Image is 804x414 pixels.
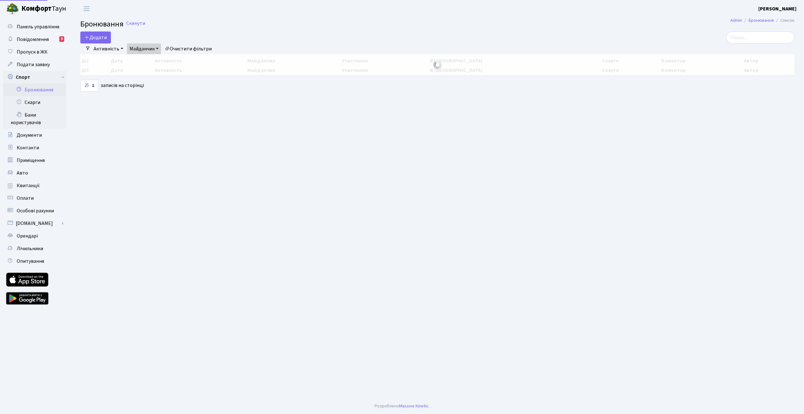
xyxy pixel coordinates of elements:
nav: breadcrumb [721,14,804,27]
span: Бронювання [80,19,123,30]
label: записів на сторінці [80,80,144,92]
img: logo.png [6,3,19,15]
div: 3 [59,36,64,42]
a: Контакти [3,141,66,154]
input: Пошук... [726,32,795,43]
a: Особові рахунки [3,204,66,217]
span: Квитанції [17,182,40,189]
a: Пропуск в ЖК [3,46,66,58]
b: Комфорт [21,3,52,14]
a: Опитування [3,255,66,267]
span: Контакти [17,144,39,151]
a: Авто [3,167,66,179]
a: Admin [730,17,742,24]
span: Авто [17,170,28,176]
a: Очистити фільтри [162,43,214,54]
a: [PERSON_NAME] [758,5,796,13]
a: Скинути [126,20,145,26]
a: Приміщення [3,154,66,167]
a: [DOMAIN_NAME] [3,217,66,230]
button: Переключити навігацію [79,3,95,14]
span: Панель управління [17,23,59,30]
span: Особові рахунки [17,207,54,214]
a: Панель управління [3,20,66,33]
a: Повідомлення3 [3,33,66,46]
span: Подати заявку [17,61,50,68]
a: Активність [91,43,126,54]
select: записів на сторінці [80,80,99,92]
span: Документи [17,132,42,139]
a: Бани користувачів [3,109,66,129]
span: Приміщення [17,157,45,164]
span: Повідомлення [17,36,49,43]
a: Лічильники [3,242,66,255]
a: Подати заявку [3,58,66,71]
span: Оплати [17,195,34,202]
a: Документи [3,129,66,141]
span: Опитування [17,258,44,265]
a: Бронювання [3,83,66,96]
button: Додати [80,32,111,43]
a: Оплати [3,192,66,204]
span: Пропуск в ЖК [17,49,48,55]
a: Бронювання [749,17,774,24]
span: Лічильники [17,245,43,252]
b: [PERSON_NAME] [758,5,796,12]
a: Майданчик [127,43,161,54]
li: Список [774,17,795,24]
a: Скарги [3,96,66,109]
a: Спорт [3,71,66,83]
a: Massive Kinetic [399,403,428,409]
a: Орендарі [3,230,66,242]
a: Квитанції [3,179,66,192]
div: Розроблено . [375,403,429,410]
span: Орендарі [17,233,38,239]
span: Таун [21,3,66,14]
img: Обробка... [433,60,443,70]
